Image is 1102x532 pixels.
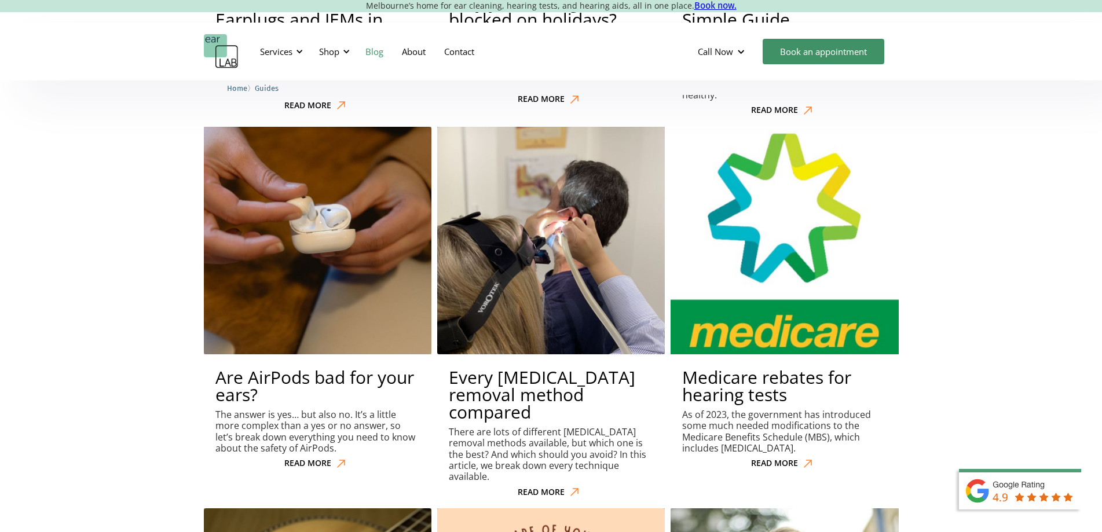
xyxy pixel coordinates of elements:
[698,46,733,57] div: Call Now
[751,105,798,115] div: READ MORE
[204,127,431,354] img: Are AirPods bad for your ears?
[253,34,306,69] div: Services
[255,84,279,93] span: Guides
[751,458,798,468] div: READ MORE
[682,34,887,101] p: Ear wax, also known as [MEDICAL_DATA], is a sticky, yellowish substance produced by glands in you...
[671,127,898,474] a: Medicare rebates for hearing testsMedicare rebates for hearing testsAs of 2023, the government ha...
[312,34,353,69] div: Shop
[682,369,887,403] h2: Medicare rebates for hearing tests
[215,409,420,454] p: The answer is yes… but also no. It’s a little more complex than a yes or no answer, so let’s brea...
[763,39,884,64] a: Book an appointment
[204,34,239,69] a: home
[319,46,339,57] div: Shop
[449,369,653,421] h2: Every [MEDICAL_DATA] removal method compared
[227,82,247,93] a: Home
[437,127,665,502] a: Every earwax removal method comparedEvery [MEDICAL_DATA] removal method comparedThere are lots of...
[227,84,247,93] span: Home
[689,34,757,69] div: Call Now
[518,487,565,497] div: READ MORE
[227,82,255,94] li: 〉
[435,35,484,68] a: Contact
[449,427,653,482] p: There are lots of different [MEDICAL_DATA] removal methods available, but which one is the best? ...
[260,46,292,57] div: Services
[518,94,565,104] div: READ MORE
[215,369,420,403] h2: Are AirPods bad for your ears?
[255,82,279,93] a: Guides
[682,409,887,454] p: As of 2023, the government has introduced some much needed modifications to the Medicare Benefits...
[356,35,393,68] a: Blog
[659,115,910,366] img: Medicare rebates for hearing tests
[204,127,431,474] a: Are AirPods bad for your ears?Are AirPods bad for your ears?The answer is yes… but also no. It’s ...
[437,127,665,354] img: Every earwax removal method compared
[284,458,331,468] div: READ MORE
[284,101,331,111] div: READ MORE
[393,35,435,68] a: About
